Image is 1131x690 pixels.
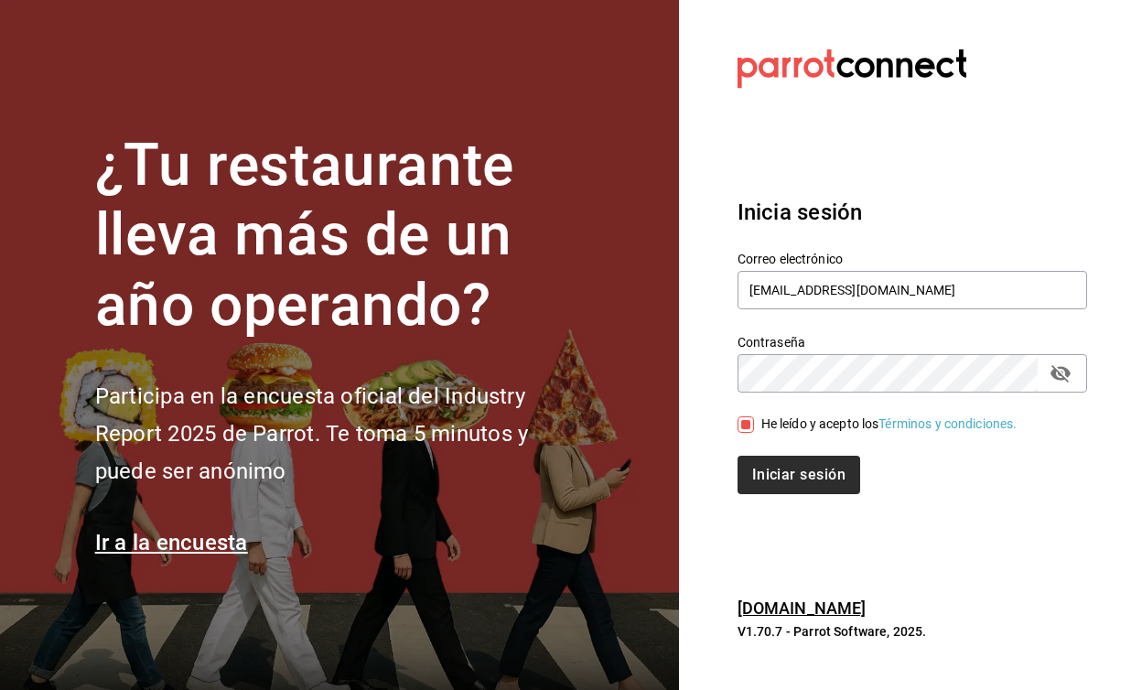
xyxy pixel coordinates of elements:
[738,252,1087,264] label: Correo electrónico
[738,598,867,618] a: [DOMAIN_NAME]
[95,131,589,341] h1: ¿Tu restaurante lleva más de un año operando?
[95,530,248,555] a: Ir a la encuesta
[878,416,1017,431] a: Términos y condiciones.
[738,335,1087,348] label: Contraseña
[738,622,1087,641] p: V1.70.7 - Parrot Software, 2025.
[738,456,860,494] button: Iniciar sesión
[761,415,1018,434] div: He leído y acepto los
[738,196,1087,229] h3: Inicia sesión
[1045,358,1076,389] button: passwordField
[95,378,589,490] h2: Participa en la encuesta oficial del Industry Report 2025 de Parrot. Te toma 5 minutos y puede se...
[738,271,1087,309] input: Ingresa tu correo electrónico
